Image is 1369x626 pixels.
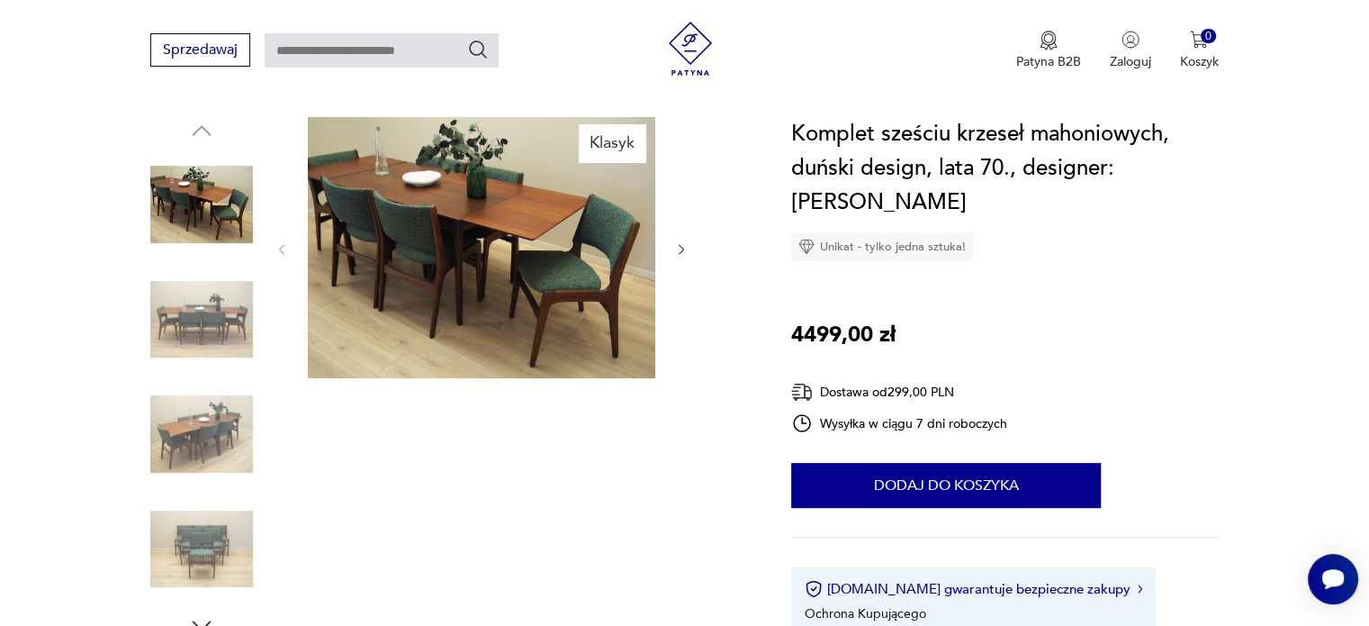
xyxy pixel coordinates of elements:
div: Wysyłka w ciągu 7 dni roboczych [791,413,1007,434]
img: Ikona certyfikatu [805,580,823,598]
p: Zaloguj [1110,53,1151,70]
img: Zdjęcie produktu Komplet sześciu krzeseł mahoniowych, duński design, lata 70., designer: Henning ... [150,383,253,485]
p: Patyna B2B [1016,53,1081,70]
img: Ikonka użytkownika [1121,31,1139,49]
img: Zdjęcie produktu Komplet sześciu krzeseł mahoniowych, duński design, lata 70., designer: Henning ... [308,117,655,378]
button: [DOMAIN_NAME] gwarantuje bezpieczne zakupy [805,580,1142,598]
h1: Komplet sześciu krzeseł mahoniowych, duński design, lata 70., designer: [PERSON_NAME] [791,117,1219,220]
img: Ikona strzałki w prawo [1138,585,1143,594]
a: Sprzedawaj [150,45,250,58]
img: Zdjęcie produktu Komplet sześciu krzeseł mahoniowych, duński design, lata 70., designer: Henning ... [150,498,253,601]
img: Ikona dostawy [791,381,813,404]
a: Ikona medaluPatyna B2B [1016,31,1081,70]
button: 0Koszyk [1180,31,1219,70]
p: 4499,00 zł [791,318,896,352]
img: Zdjęcie produktu Komplet sześciu krzeseł mahoniowych, duński design, lata 70., designer: Henning ... [150,153,253,256]
li: Ochrona Kupującego [805,605,926,622]
div: Klasyk [579,124,645,162]
p: Koszyk [1180,53,1219,70]
img: Ikona medalu [1040,31,1058,50]
img: Patyna - sklep z meblami i dekoracjami vintage [663,22,717,76]
button: Dodaj do koszyka [791,463,1101,508]
button: Zaloguj [1110,31,1151,70]
button: Sprzedawaj [150,33,250,67]
button: Szukaj [467,39,489,60]
div: 0 [1201,29,1216,44]
div: Unikat - tylko jedna sztuka! [791,233,973,260]
button: Patyna B2B [1016,31,1081,70]
img: Ikona diamentu [798,239,815,255]
img: Zdjęcie produktu Komplet sześciu krzeseł mahoniowych, duński design, lata 70., designer: Henning ... [150,268,253,371]
iframe: Smartsupp widget button [1308,554,1358,604]
img: Ikona koszyka [1190,31,1208,49]
div: Dostawa od 299,00 PLN [791,381,1007,404]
